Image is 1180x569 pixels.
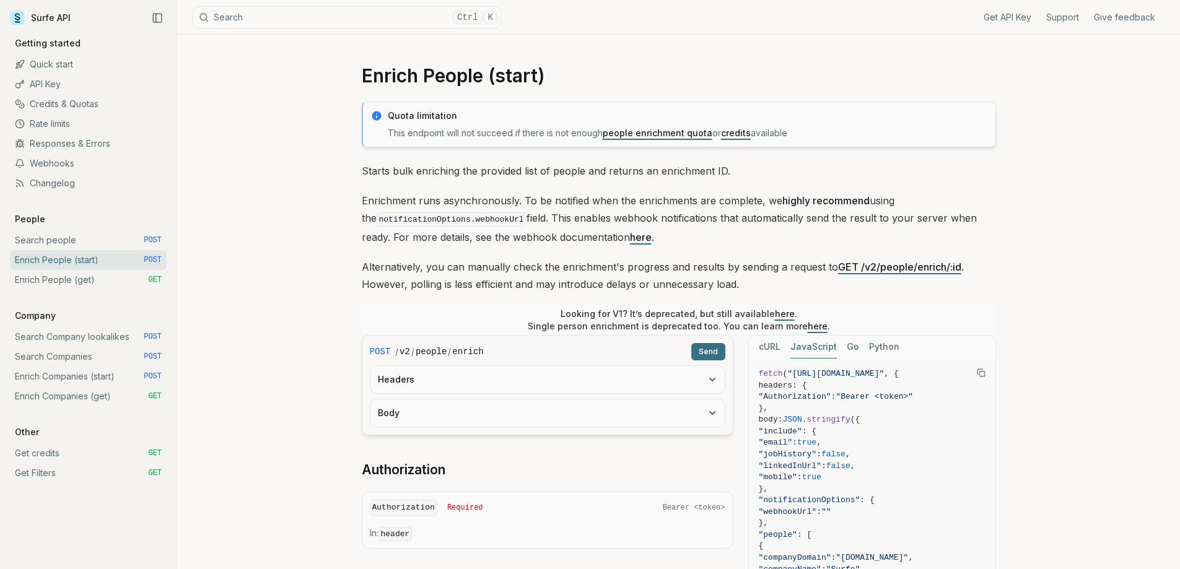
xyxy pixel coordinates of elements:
span: : [831,392,836,401]
span: "webhookUrl" [759,507,817,516]
p: Looking for V1? It’s deprecated, but still available . Single person enrichment is deprecated too... [528,308,830,332]
a: Webhooks [10,154,167,173]
span: "email" [759,438,793,447]
span: body: [759,415,783,424]
span: }, [759,484,769,493]
span: true [802,472,821,482]
span: "Authorization" [759,392,831,401]
span: / [395,345,398,358]
a: Search Company lookalikes POST [10,327,167,347]
span: : [831,553,836,562]
span: "jobHistory" [759,450,817,459]
code: Authorization [370,500,437,516]
a: Enrich Companies (start) POST [10,367,167,386]
span: POST [144,332,162,342]
p: Alternatively, you can manually check the enrichment's progress and results by sending a request ... [362,258,996,293]
span: false [821,450,846,459]
p: Company [10,310,61,322]
h1: Enrich People (start) [362,64,996,87]
span: "" [821,507,831,516]
p: Quota limitation [388,110,988,122]
button: SearchCtrlK [192,6,502,28]
a: Quick start [10,54,167,74]
a: Credits & Quotas [10,94,167,114]
button: Send [691,343,725,360]
span: POST [144,352,162,362]
span: "linkedInUrl" [759,461,821,471]
span: / [411,345,414,358]
span: : [816,507,821,516]
span: ( [783,369,788,378]
span: / [448,345,451,358]
p: People [10,213,50,225]
span: stringify [807,415,850,424]
span: : [797,472,802,482]
span: false [826,461,850,471]
span: GET [148,448,162,458]
p: Enrichment runs asynchronously. To be notified when the enrichments are complete, we using the fi... [362,192,996,246]
span: GET [148,391,162,401]
p: Other [10,426,44,438]
span: Required [447,503,483,513]
p: This endpoint will not succeed if there is not enough or available [388,127,988,139]
button: Collapse Sidebar [148,9,167,27]
a: here [630,231,652,243]
code: enrich [452,345,483,358]
span: : { [802,427,816,436]
code: notificationOptions.webhookUrl [377,212,527,227]
a: API Key [10,74,167,94]
a: Enrich People (get) GET [10,270,167,290]
span: POST [144,235,162,245]
span: "Bearer <token>" [836,392,913,401]
a: Support [1046,11,1079,24]
a: Search people POST [10,230,167,250]
span: "[DOMAIN_NAME]" [836,553,908,562]
kbd: K [484,11,497,24]
a: GET /v2/people/enrich/:id [838,261,961,273]
span: "[URL][DOMAIN_NAME]" [787,369,884,378]
span: POST [144,255,162,265]
span: }, [759,404,769,413]
span: GET [148,468,162,478]
span: , [908,553,913,562]
a: Responses & Errors [10,134,167,154]
button: Go [847,336,859,358]
code: people [416,345,447,358]
span: : [816,450,821,459]
p: Getting started [10,37,85,50]
span: POST [370,345,391,358]
button: Body [370,399,725,427]
a: Give feedback [1094,11,1155,24]
code: header [378,527,413,541]
span: "include" [759,427,802,436]
button: Python [869,336,899,358]
span: , { [884,369,898,378]
span: { [759,541,764,550]
a: Enrich People (start) POST [10,250,167,270]
p: In: [370,527,725,541]
span: : [ [797,530,811,539]
span: , [816,438,821,447]
span: JSON [783,415,802,424]
p: Starts bulk enriching the provided list of people and returns an enrichment ID. [362,162,996,180]
span: "people" [759,530,797,539]
span: "notificationOptions" [759,495,860,505]
button: Copy Text [972,363,990,382]
button: JavaScript [790,336,837,358]
button: cURL [759,336,780,358]
button: Headers [370,366,725,393]
span: "companyDomain" [759,553,831,562]
a: here [808,321,828,331]
a: Search Companies POST [10,347,167,367]
a: Get Filters GET [10,463,167,483]
span: : [821,461,826,471]
a: credits [721,128,751,138]
a: Rate limits [10,114,167,134]
a: Get API Key [984,11,1031,24]
span: Bearer <token> [663,503,725,513]
a: Changelog [10,173,167,193]
a: people enrichment quota [603,128,712,138]
span: , [846,450,850,459]
a: Surfe API [10,9,71,27]
span: : { [860,495,874,505]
